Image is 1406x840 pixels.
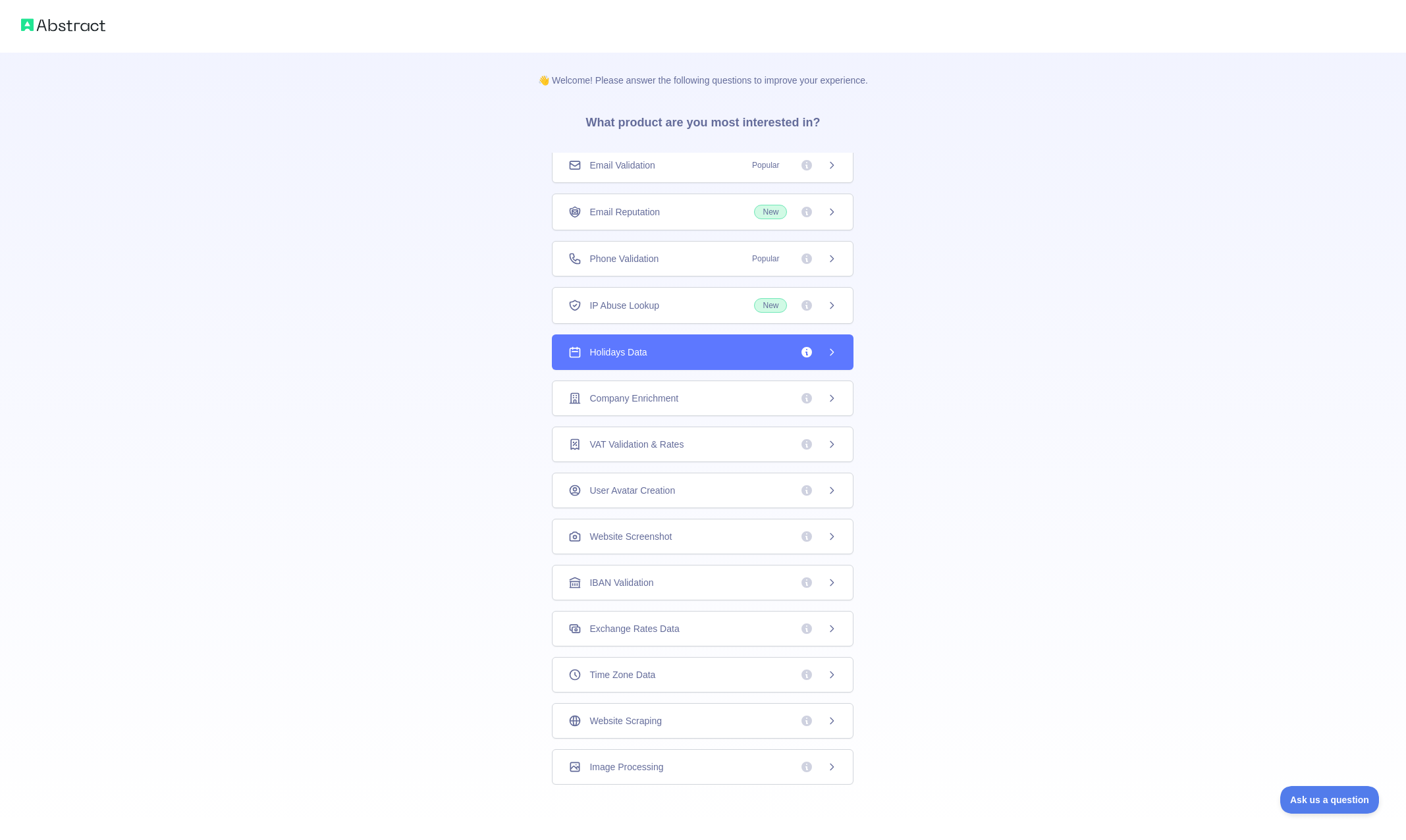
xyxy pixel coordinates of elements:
span: Time Zone Data [589,668,655,681]
span: Website Screenshot [589,530,672,543]
span: New [754,298,787,313]
span: Holidays Data [589,346,647,359]
img: Abstract logo [21,16,105,34]
iframe: Toggle Customer Support [1280,786,1380,814]
span: IBAN Validation [589,576,653,589]
span: Company Enrichment [589,392,678,405]
span: User Avatar Creation [589,484,675,497]
span: Image Processing [589,760,663,774]
span: Popular [744,159,787,172]
span: Phone Validation [589,252,659,265]
span: Email Reputation [589,205,660,219]
span: New [754,205,787,219]
h3: What product are you most interested in? [564,87,841,153]
span: IP Abuse Lookup [589,299,659,312]
span: Exchange Rates Data [589,622,679,635]
span: Website Scraping [589,714,661,727]
span: VAT Validation & Rates [589,438,684,451]
span: Email Validation [589,159,655,172]
span: Popular [744,252,787,265]
p: 👋 Welcome! Please answer the following questions to improve your experience. [517,53,889,87]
